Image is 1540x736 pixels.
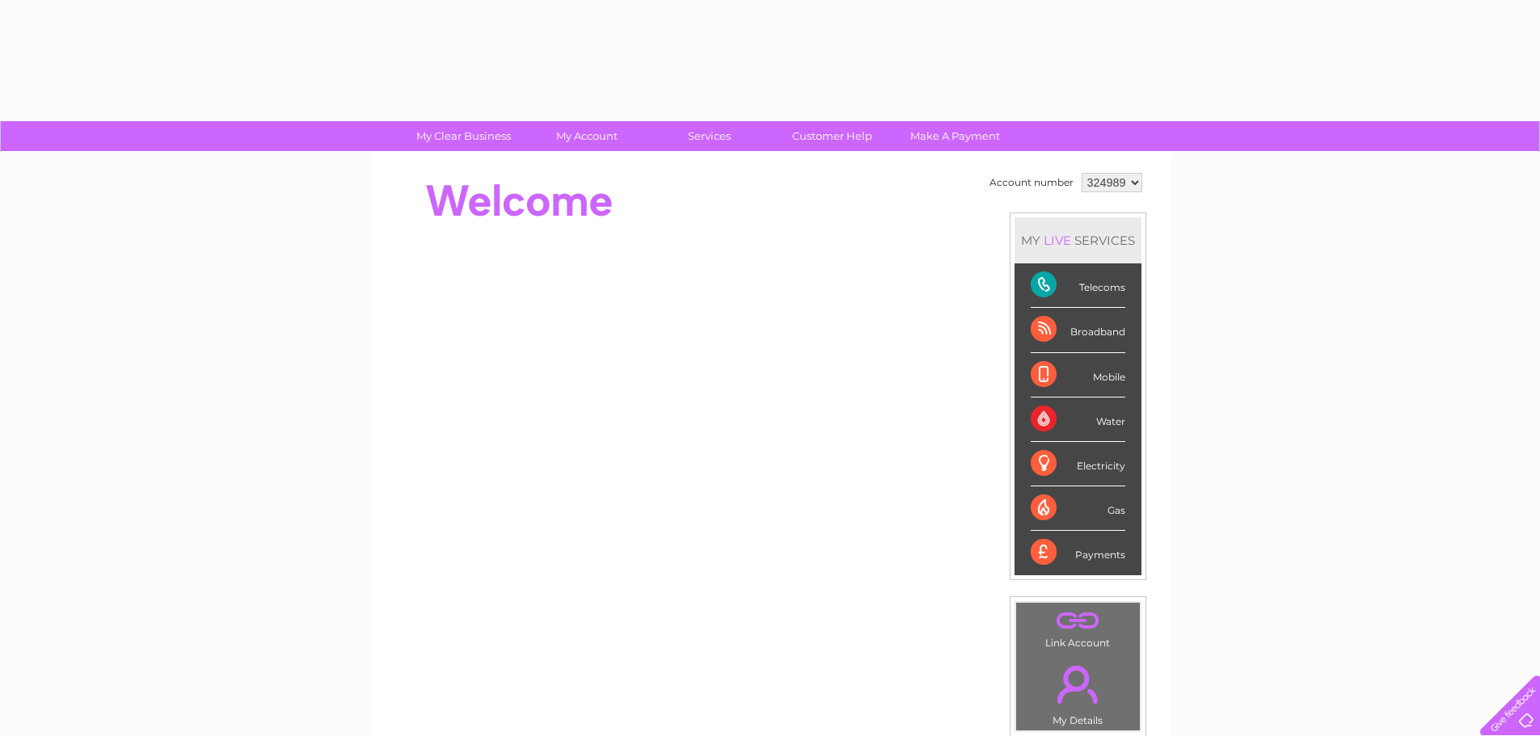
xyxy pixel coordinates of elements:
[1031,308,1125,352] div: Broadband
[520,121,653,151] a: My Account
[1015,652,1141,731] td: My Details
[766,121,899,151] a: Customer Help
[1020,656,1136,713] a: .
[1031,353,1125,397] div: Mobile
[1031,531,1125,574] div: Payments
[643,121,776,151] a: Services
[1031,263,1125,308] div: Telecoms
[888,121,1022,151] a: Make A Payment
[1031,486,1125,531] div: Gas
[1020,607,1136,635] a: .
[1031,442,1125,486] div: Electricity
[1015,217,1141,263] div: MY SERVICES
[1031,397,1125,442] div: Water
[1040,233,1074,248] div: LIVE
[397,121,530,151] a: My Clear Business
[985,169,1078,196] td: Account number
[1015,602,1141,653] td: Link Account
